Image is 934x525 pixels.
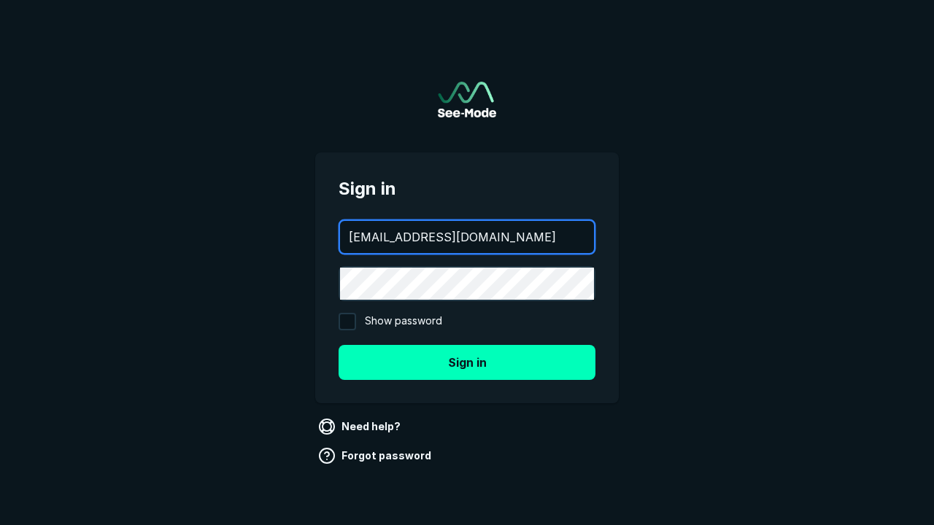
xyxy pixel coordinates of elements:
[340,221,594,253] input: your@email.com
[438,82,496,117] img: See-Mode Logo
[339,345,595,380] button: Sign in
[339,176,595,202] span: Sign in
[315,444,437,467] a: Forgot password
[315,415,406,438] a: Need help?
[438,82,496,117] a: Go to sign in
[365,313,442,330] span: Show password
